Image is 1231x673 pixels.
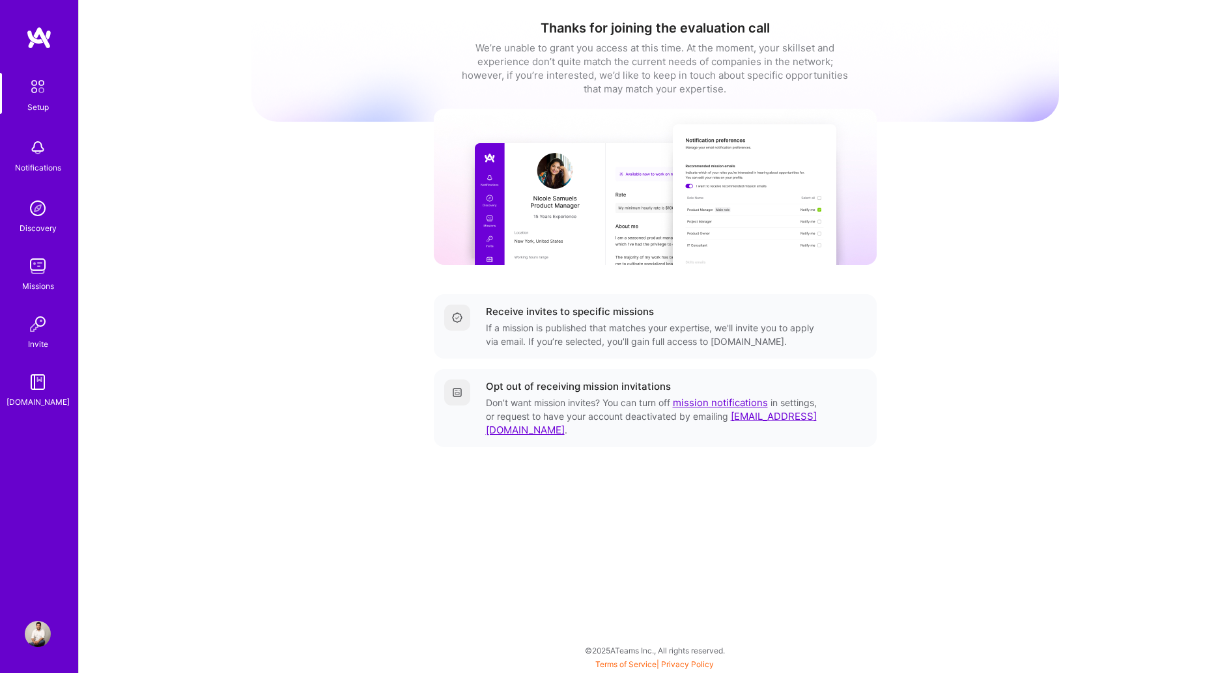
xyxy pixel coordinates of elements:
a: Terms of Service [595,659,657,669]
img: Completed [452,312,462,323]
div: Opt out of receiving mission invitations [486,379,671,393]
img: Getting started [452,387,462,398]
div: Don’t want mission invites? You can turn off in settings, or request to have your account deactiv... [486,396,819,437]
a: User Avatar [21,621,54,647]
div: Setup [27,100,49,114]
img: logo [26,26,52,49]
span: | [595,659,714,669]
div: We’re unable to grant you access at this time. At the moment, your skillset and experience don’t ... [460,41,851,96]
img: guide book [25,369,51,395]
img: Invite [25,311,51,337]
div: Receive invites to specific missions [486,305,654,318]
div: [DOMAIN_NAME] [7,395,70,409]
div: Missions [22,279,54,293]
div: If a mission is published that matches your expertise, we'll invite you to apply via email. If yo... [486,321,819,348]
a: Privacy Policy [661,659,714,669]
div: © 2025 ATeams Inc., All rights reserved. [78,634,1231,666]
div: Notifications [15,161,61,174]
img: discovery [25,195,51,221]
img: teamwork [25,253,51,279]
img: curated missions [434,109,877,265]
img: setup [24,73,51,100]
a: mission notifications [673,396,768,409]
img: User Avatar [25,621,51,647]
h1: Thanks for joining the evaluation call [251,20,1059,36]
img: bell [25,135,51,161]
div: Invite [28,337,48,351]
div: Discovery [20,221,57,235]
